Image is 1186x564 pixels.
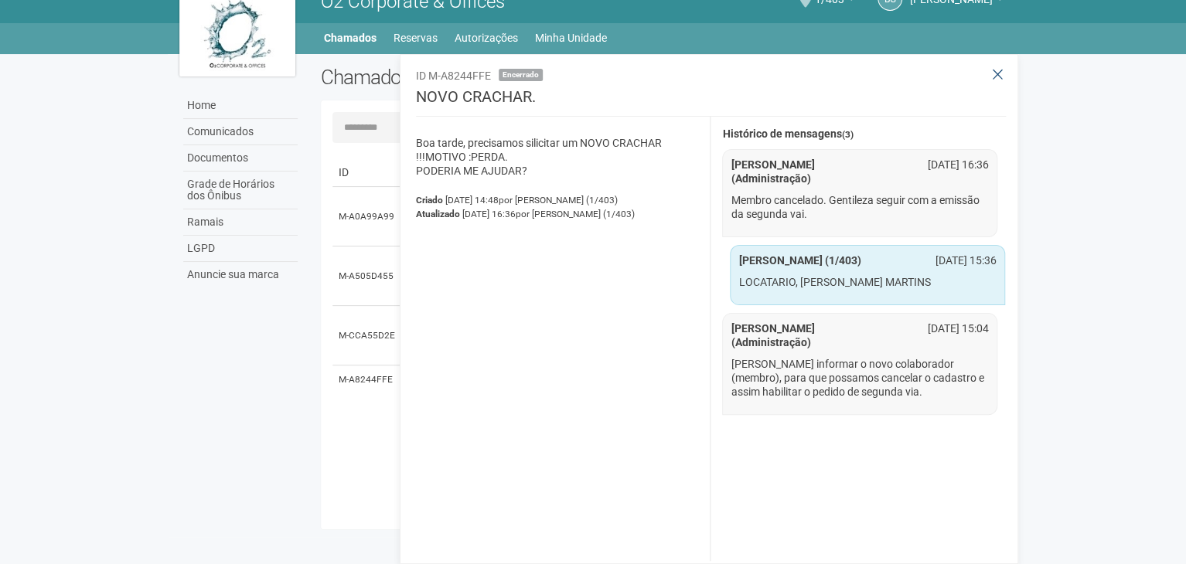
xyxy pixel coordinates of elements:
[455,27,518,49] a: Autorizações
[907,158,1000,172] div: [DATE] 16:36
[731,158,814,185] strong: [PERSON_NAME] (Administração)
[731,322,814,348] strong: [PERSON_NAME] (Administração)
[731,357,989,399] p: [PERSON_NAME] informar o novo colaborador (membro), para que possamos cancelar o cadastro e assim...
[416,195,443,206] strong: Criado
[722,128,853,141] strong: Histórico de mensagens
[183,262,298,287] a: Anuncie sua marca
[907,321,1000,335] div: [DATE] 15:04
[516,209,635,219] span: por [PERSON_NAME] (1/403)
[332,158,402,187] td: ID
[332,365,402,394] td: M-A8244FFE
[462,209,635,219] span: [DATE] 16:36
[416,89,1006,117] h3: NOVO CRACHAR.
[183,209,298,236] a: Ramais
[841,129,853,140] span: (3)
[535,27,607,49] a: Minha Unidade
[332,306,402,365] td: M-CCA55D2E
[183,119,298,145] a: Comunicados
[738,275,997,289] p: LOCATARIO, [PERSON_NAME] MARTINS
[183,172,298,209] a: Grade de Horários dos Ônibus
[416,70,491,82] span: ID M-A8244FFE
[915,253,1008,267] div: [DATE] 15:36
[183,236,298,262] a: LGPD
[324,27,377,49] a: Chamados
[416,209,460,219] strong: Atualizado
[332,246,402,306] td: M-A505D455
[321,66,593,89] h2: Chamados
[499,195,618,206] span: por [PERSON_NAME] (1/403)
[332,187,402,246] td: M-A0A99A99
[183,93,298,119] a: Home
[731,193,989,221] p: Membro cancelado. Gentileza seguir com a emissão da segunda vai.
[445,195,618,206] span: [DATE] 14:48
[183,145,298,172] a: Documentos
[738,254,861,267] strong: [PERSON_NAME] (1/403)
[499,69,543,81] span: Encerrado
[394,27,438,49] a: Reservas
[416,136,699,178] p: Boa tarde, precisamos silicitar um NOVO CRACHAR !!!MOTIVO :PERDA. PODERIA ME AJUDAR?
